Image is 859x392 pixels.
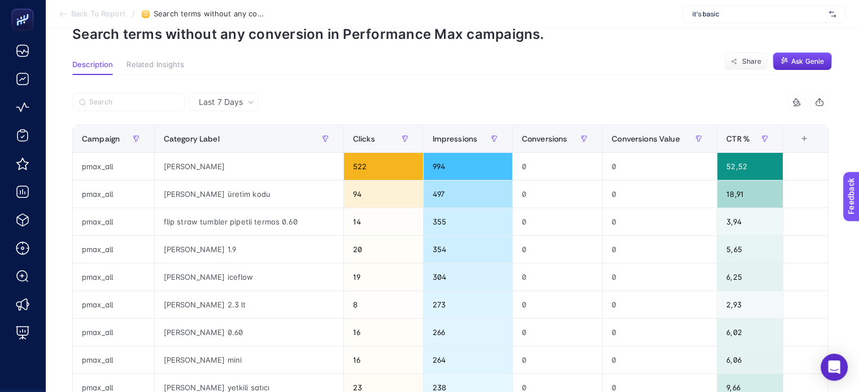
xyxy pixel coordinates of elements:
div: 6,02 [717,319,783,346]
div: 0 [603,263,717,290]
div: 0 [603,319,717,346]
div: [PERSON_NAME] 2.3 lt [155,291,343,318]
img: svg%3e [829,8,836,20]
span: Description [72,60,113,69]
div: 0 [603,236,717,263]
div: 52,52 [717,153,783,180]
div: pmax_all [73,153,154,180]
div: pmax_all [73,291,154,318]
div: [PERSON_NAME] 1.9 [155,236,343,263]
div: pmax_all [73,346,154,373]
span: it's basic [692,10,825,19]
div: 14 [344,208,423,235]
div: 0 [513,236,602,263]
div: 0 [603,346,717,373]
button: Share [724,52,768,71]
button: Ask Genie [773,52,832,71]
div: 2,93 [717,291,783,318]
div: 0 [513,153,602,180]
span: / [132,9,135,18]
div: pmax_all [73,319,154,346]
div: [PERSON_NAME] 0.60 [155,319,343,346]
div: 94 [344,180,423,208]
span: Back To Report [71,10,125,19]
div: pmax_all [73,180,154,208]
div: 0 [513,346,602,373]
div: [PERSON_NAME] iceflow [155,263,343,290]
span: Clicks [353,134,375,143]
div: 6,25 [717,263,783,290]
p: Search terms without any conversion in Performance Max campaigns. [72,26,832,42]
div: 16 [344,319,423,346]
div: 0 [513,263,602,290]
div: 355 [424,208,512,235]
div: 0 [603,208,717,235]
span: Last 7 Days [199,96,243,108]
button: Description [72,60,113,75]
div: 273 [424,291,512,318]
div: 5,65 [717,236,783,263]
div: 994 [424,153,512,180]
div: 6,06 [717,346,783,373]
div: pmax_all [73,236,154,263]
div: [PERSON_NAME] [155,153,343,180]
span: CTR % [726,134,750,143]
div: 266 [424,319,512,346]
div: flip straw tumbler pipetli termos 0.60 [155,208,343,235]
div: 0 [513,180,602,208]
div: 3,94 [717,208,783,235]
div: 0 [603,153,717,180]
span: Share [742,57,761,66]
div: Open Intercom Messenger [821,354,848,381]
span: Related Insights [127,60,184,69]
div: 264 [424,346,512,373]
span: Ask Genie [791,57,824,66]
div: 0 [603,291,717,318]
div: 0 [513,291,602,318]
span: Feedback [7,3,43,12]
span: Search terms without any conversion in Performance Max campaigns. [154,10,267,19]
div: 16 [344,346,423,373]
div: 19 [344,263,423,290]
div: 0 [513,208,602,235]
span: Impressions [433,134,478,143]
span: Campaign [82,134,120,143]
div: 304 [424,263,512,290]
span: Category Label [164,134,220,143]
div: 522 [344,153,423,180]
div: 8 [344,291,423,318]
div: pmax_all [73,263,154,290]
div: [PERSON_NAME] mini [155,346,343,373]
div: + [793,134,815,143]
button: Related Insights [127,60,184,75]
div: 7 items selected [792,134,801,159]
div: 20 [344,236,423,263]
div: 0 [603,180,717,208]
input: Search [89,98,178,107]
div: 497 [424,180,512,208]
div: 0 [513,319,602,346]
div: pmax_all [73,208,154,235]
span: Conversions [522,134,568,143]
span: Conversions Value [612,134,679,143]
div: 18,91 [717,180,783,208]
div: 354 [424,236,512,263]
div: [PERSON_NAME] üretim kodu [155,180,343,208]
